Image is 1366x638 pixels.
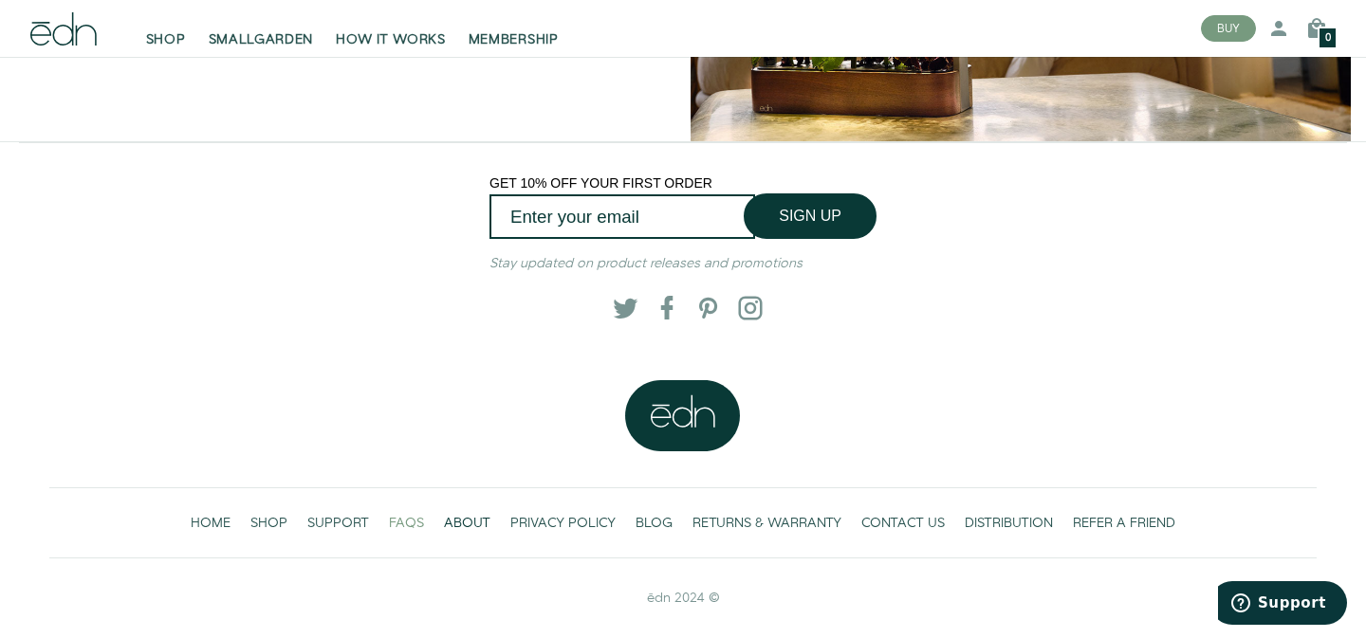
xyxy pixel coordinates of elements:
button: SIGN UP [744,193,877,239]
button: BUY [1201,15,1256,42]
em: Stay updated on product releases and promotions [489,254,803,273]
input: Enter your email [489,194,755,239]
a: DISTRIBUTION [955,503,1063,542]
span: ēdn 2024 © [647,589,720,608]
a: BLOG [626,503,683,542]
span: GET 10% OFF YOUR FIRST ORDER [489,175,712,191]
a: RETURNS & WARRANTY [683,503,852,542]
span: FAQS [389,514,424,533]
a: FAQS [379,503,434,542]
a: HOME [181,503,241,542]
span: REFER A FRIEND [1073,514,1175,533]
span: SUPPORT [307,514,369,533]
a: HOW IT WORKS [324,8,456,49]
span: DISTRIBUTION [965,514,1053,533]
a: MEMBERSHIP [457,8,570,49]
a: SUPPORT [298,503,379,542]
a: SHOP [241,503,298,542]
span: CONTACT US [861,514,945,533]
span: ABOUT [444,514,490,533]
a: CONTACT US [852,503,955,542]
span: PRIVACY POLICY [510,514,616,533]
iframe: Opens a widget where you can find more information [1218,581,1347,629]
span: SHOP [146,30,186,49]
span: SHOP [250,514,287,533]
span: BLOG [636,514,673,533]
a: ABOUT [434,503,501,542]
a: SHOP [135,8,197,49]
span: RETURNS & WARRANTY [692,514,841,533]
a: PRIVACY POLICY [501,503,626,542]
a: REFER A FRIEND [1063,503,1186,542]
span: SMALLGARDEN [209,30,314,49]
span: HOME [191,514,231,533]
a: SMALLGARDEN [197,8,325,49]
span: HOW IT WORKS [336,30,445,49]
span: 0 [1325,33,1331,44]
span: MEMBERSHIP [469,30,559,49]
